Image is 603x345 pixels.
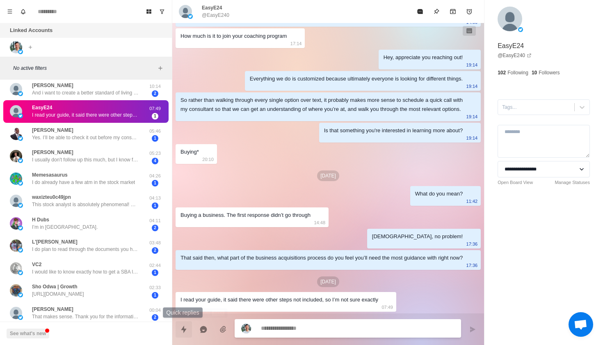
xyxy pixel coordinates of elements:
span: 2 [152,314,158,321]
p: 17:14 [290,39,302,48]
p: EasyE24 [32,104,52,111]
button: Pin [428,3,445,20]
span: 1 [152,135,158,142]
span: 1 [152,292,158,299]
p: Memesasaurus [32,171,68,179]
img: picture [18,270,23,275]
p: 04:11 [145,217,165,224]
img: picture [18,91,23,96]
p: 10:14 [145,83,165,90]
button: Add account [25,42,35,52]
img: picture [10,172,22,185]
img: picture [10,128,22,140]
button: Mark as read [412,3,428,20]
div: Hey, appreciate you reaching out! [384,53,463,62]
button: Quick replies [176,321,192,338]
p: 19:14 [466,82,478,91]
p: [URL][DOMAIN_NAME] [32,290,84,298]
p: 19:14 [466,133,478,143]
div: I read your guide, it said there were other steps not included, so I’m not sure exactly [180,295,378,304]
button: Board View [142,5,155,18]
img: picture [498,7,522,31]
p: I’m in [GEOGRAPHIC_DATA]. [32,223,98,231]
img: picture [10,150,22,162]
button: Add filters [155,63,165,73]
span: 1 [152,113,158,120]
p: EasyE24 [202,4,222,11]
p: 20:10 [202,155,214,164]
div: Is that something you're interested in learning more about? [324,126,463,135]
p: [PERSON_NAME] [32,306,73,313]
p: 07:49 [381,303,393,312]
img: picture [18,225,23,230]
span: 1 [152,269,158,276]
p: 05:46 [145,128,165,135]
p: 10 [532,69,537,76]
img: picture [241,324,251,333]
div: So rather than walking through every single option over text, it probably makes more sense to sch... [180,96,463,114]
p: No active filters [13,64,155,72]
img: picture [18,292,23,297]
p: EasyE24 [498,41,524,51]
button: Show unread conversations [155,5,169,18]
div: Open chat [569,312,593,337]
p: 17:36 [466,239,478,248]
img: picture [10,284,22,297]
img: picture [18,181,23,186]
img: picture [10,105,22,117]
p: 02:33 [145,284,165,291]
button: Send message [464,321,481,338]
div: [DEMOGRAPHIC_DATA], no problem! [372,232,463,241]
button: Archive [445,3,461,20]
span: 1 [152,180,158,186]
p: I usually don't follow up this much, but I know for a fact I can add an additional $40k USD in th... [32,156,139,163]
button: Add reminder [461,3,477,20]
p: Linked Accounts [10,26,53,34]
div: How much is it to join your coaching program [180,32,287,41]
img: picture [10,307,22,319]
img: picture [179,5,192,18]
p: 07:49 [145,105,165,112]
p: 03:48 [145,239,165,246]
button: Menu [3,5,16,18]
div: What do you mean? [415,189,463,198]
p: 02:44 [145,262,165,269]
img: picture [10,217,22,230]
a: Open Board View [498,179,533,186]
p: And i want to create a better standard of living for me and my family [32,89,139,97]
img: picture [10,41,22,53]
button: Notifications [16,5,30,18]
p: I do already have a few atm in the stock market [32,179,135,186]
p: 17:36 [466,261,478,270]
img: picture [188,14,193,19]
img: picture [18,203,23,208]
img: picture [18,113,23,118]
p: I read your guide, it said there were other steps not included, so I’m not sure exactly [32,111,139,119]
img: picture [18,49,23,54]
span: 2 [152,247,158,254]
img: picture [10,195,22,207]
div: That said then, what part of the business acquisitions process do you feel you’ll need the most g... [180,253,463,262]
img: picture [18,315,23,320]
img: picture [18,248,23,253]
span: 1 [152,202,158,209]
img: picture [18,158,23,163]
img: picture [18,136,23,141]
p: Following [507,69,528,76]
span: 2 [152,225,158,231]
div: Everything we do is customized because ultimately everyone is looking for different things. [250,74,463,83]
p: This stock analyst is absolutely phenomenal! Following his insights has been incredibly rewarding... [32,201,139,208]
p: Sho Odwa | Growth [32,283,78,290]
p: 00:04 [145,307,165,314]
p: Followers [539,69,560,76]
div: Buying* [180,147,199,156]
div: Buying a business. The first response didn’t go through [180,211,311,220]
button: Reply with AI [195,321,212,338]
p: [PERSON_NAME] [32,126,73,134]
p: VC2 [32,261,41,268]
p: waxizteu0c49jpn [32,193,71,201]
p: 102 [498,69,506,76]
button: Add media [215,321,231,338]
p: 04:13 [145,195,165,202]
p: I do plan to read through the documents you have sent. [32,246,139,253]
